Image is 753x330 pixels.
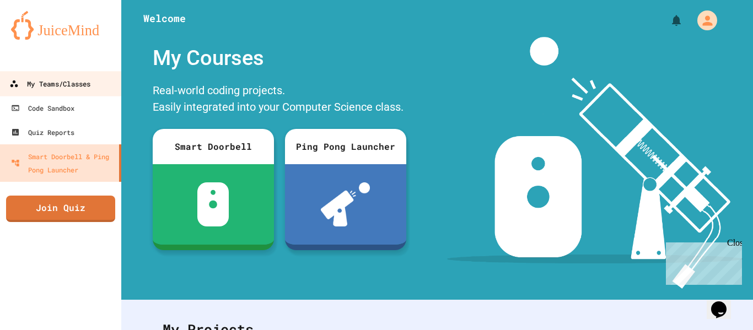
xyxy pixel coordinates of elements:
div: Code Sandbox [11,101,74,115]
div: Smart Doorbell & Ping Pong Launcher [11,150,115,176]
img: banner-image-my-projects.png [447,37,743,289]
iframe: chat widget [661,238,742,285]
div: Quiz Reports [11,126,74,139]
div: My Teams/Classes [9,77,90,91]
div: Real-world coding projects. Easily integrated into your Computer Science class. [147,79,412,121]
a: Join Quiz [6,196,115,222]
div: My Courses [147,37,412,79]
iframe: chat widget [707,286,742,319]
div: My Notifications [649,11,686,30]
div: Chat with us now!Close [4,4,76,70]
img: sdb-white.svg [197,182,229,226]
div: My Account [686,8,720,33]
img: ppl-with-ball.png [321,182,370,226]
div: Smart Doorbell [153,129,274,164]
div: Ping Pong Launcher [285,129,406,164]
img: logo-orange.svg [11,11,110,40]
